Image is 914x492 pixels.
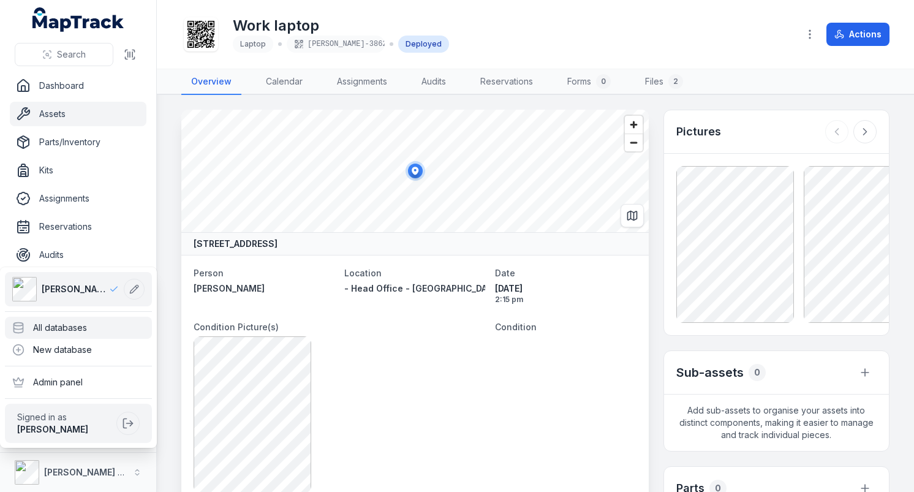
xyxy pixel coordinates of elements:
strong: [PERSON_NAME] [17,424,88,434]
div: Admin panel [5,371,152,393]
div: All databases [5,317,152,339]
span: [PERSON_NAME] Air [42,283,109,295]
span: Signed in as [17,411,111,423]
div: New database [5,339,152,361]
strong: [PERSON_NAME] Air [44,467,129,477]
